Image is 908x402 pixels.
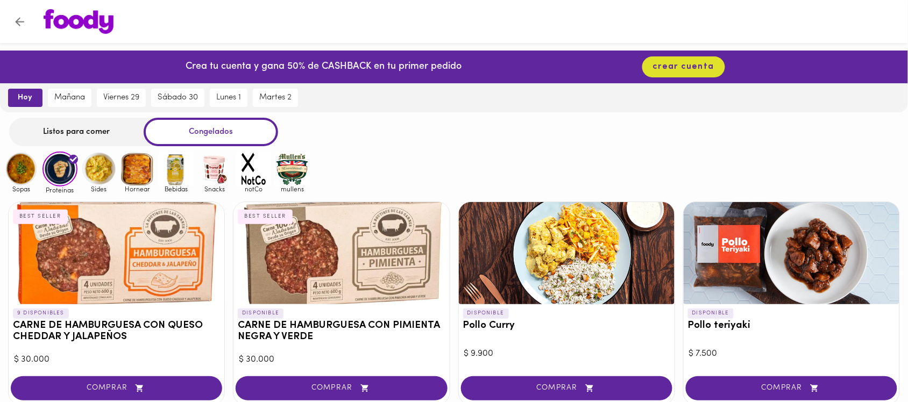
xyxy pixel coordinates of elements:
button: sábado 30 [151,89,204,107]
h3: Pollo teriyaki [688,320,895,332]
span: lunes 1 [216,93,241,103]
button: COMPRAR [11,376,222,400]
img: logo.png [44,9,113,34]
img: notCo [236,152,271,186]
button: martes 2 [253,89,298,107]
h3: CARNE DE HAMBURGUESA CON PIMIENTA NEGRA Y VERDE [238,320,445,343]
span: crear cuenta [653,62,714,72]
span: Sides [81,185,116,192]
p: DISPONIBLE [463,308,509,318]
span: viernes 29 [103,93,139,103]
button: Volver [6,9,33,35]
p: 9 DISPONIBLES [13,308,69,318]
span: hoy [16,93,35,103]
div: Listos para comer [9,118,144,146]
div: Pollo teriyaki [684,202,899,304]
div: BEST SELLER [238,210,293,224]
div: $ 7.500 [689,348,894,360]
span: martes 2 [259,93,292,103]
span: COMPRAR [474,384,659,393]
div: CARNE DE HAMBURGUESA CON PIMIENTA NEGRA Y VERDE [233,202,449,304]
span: mullens [275,185,310,192]
div: BEST SELLER [13,210,68,224]
img: Hornear [120,152,155,186]
span: Bebidas [159,185,194,192]
button: COMPRAR [686,376,897,400]
span: COMPRAR [24,384,209,393]
img: Sides [81,152,116,186]
iframe: Messagebird Livechat Widget [846,340,897,391]
img: Sopas [4,152,39,186]
button: lunes 1 [210,89,247,107]
div: CARNE DE HAMBURGUESA CON QUESO CHEDDAR Y JALAPEÑOS [9,202,224,304]
button: COMPRAR [461,376,672,400]
p: DISPONIBLE [688,308,734,318]
button: mañana [48,89,91,107]
span: Sopas [4,185,39,192]
button: hoy [8,89,42,107]
span: notCo [236,185,271,192]
span: Snacks [197,185,232,192]
button: crear cuenta [642,56,725,77]
span: COMPRAR [249,384,434,393]
p: DISPONIBLE [238,308,283,318]
img: Proteinas [42,152,77,186]
h3: CARNE DE HAMBURGUESA CON QUESO CHEDDAR Y JALAPEÑOS [13,320,220,343]
button: COMPRAR [236,376,447,400]
span: Hornear [120,185,155,192]
span: COMPRAR [699,384,884,393]
p: Crea tu cuenta y gana 50% de CASHBACK en tu primer pedido [186,60,462,74]
h3: Pollo Curry [463,320,670,332]
div: $ 9.900 [464,348,669,360]
span: Proteinas [42,186,77,193]
div: $ 30.000 [239,354,444,366]
div: Congelados [144,118,278,146]
img: Snacks [197,152,232,186]
img: mullens [275,152,310,186]
button: viernes 29 [97,89,146,107]
span: sábado 30 [158,93,198,103]
span: mañana [54,93,85,103]
div: Pollo Curry [459,202,675,304]
div: $ 30.000 [14,354,219,366]
img: Bebidas [159,152,194,186]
